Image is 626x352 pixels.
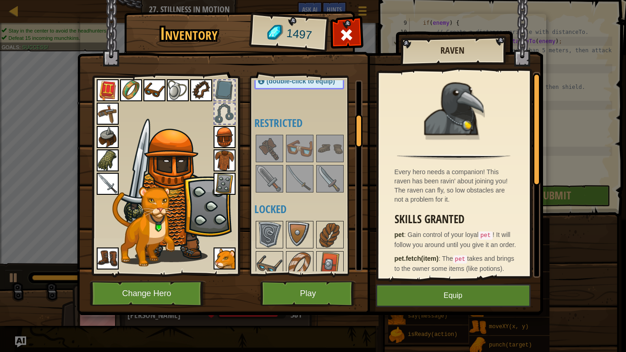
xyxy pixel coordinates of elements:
[190,79,212,101] img: portrait.png
[395,255,439,262] strong: pet.fetch(item)
[97,126,119,148] img: portrait.png
[395,231,404,238] strong: pet
[404,231,408,238] span: :
[395,167,518,204] div: Every hero needs a companion! This raven has been ravin' about joining you! The raven can fly, so...
[397,154,510,160] img: hr.png
[453,255,467,264] code: pet
[317,166,343,192] img: portrait.png
[97,149,119,171] img: portrait.png
[424,79,483,138] img: portrait.png
[254,117,362,129] h4: Restricted
[90,281,206,306] button: Change Hero
[131,24,247,44] h1: Inventory
[395,231,516,248] span: Gain control of your loyal ! It will follow you around until you give it an order.
[317,252,343,278] img: portrait.png
[410,45,496,55] h2: Raven
[260,281,356,306] button: Play
[214,126,236,148] img: portrait.png
[97,103,119,125] img: portrait.png
[214,173,236,195] img: portrait.png
[376,284,531,307] button: Equip
[120,128,233,262] img: Gordon-Head.png
[287,252,313,278] img: portrait.png
[254,203,362,215] h4: Locked
[257,136,282,161] img: portrait.png
[257,252,282,278] img: portrait.png
[287,222,313,247] img: portrait.png
[317,222,343,247] img: portrait.png
[143,79,165,101] img: portrait.png
[478,231,493,240] code: pet
[112,187,175,266] img: cougar-paper-dolls.png
[97,79,119,101] img: portrait.png
[267,77,335,85] span: (double-click to equip)
[395,213,518,225] h3: Skills Granted
[395,255,515,272] span: The takes and brings to the owner some items (like potions).
[97,247,119,269] img: portrait.png
[317,136,343,161] img: portrait.png
[287,166,313,192] img: portrait.png
[287,136,313,161] img: portrait.png
[257,222,282,247] img: portrait.png
[97,173,119,195] img: portrait.png
[167,79,189,101] img: portrait.png
[286,25,313,44] span: 1497
[439,255,442,262] span: :
[214,149,236,171] img: portrait.png
[120,79,142,101] img: portrait.png
[214,247,236,269] img: portrait.png
[120,129,232,262] img: male.png
[257,166,282,192] img: portrait.png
